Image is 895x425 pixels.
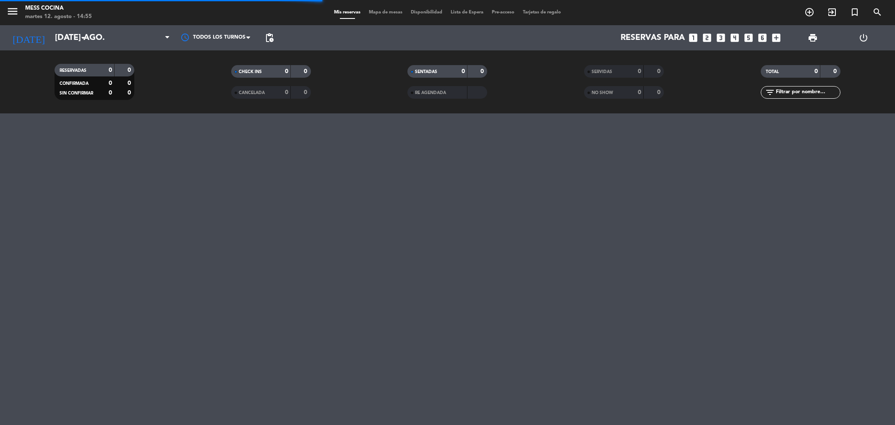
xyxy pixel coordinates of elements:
[60,68,86,73] span: RESERVADAS
[415,70,437,74] span: SENTADAS
[872,7,882,17] i: search
[808,33,818,43] span: print
[766,70,779,74] span: TOTAL
[109,80,112,86] strong: 0
[365,10,407,15] span: Mapa de mesas
[702,32,712,43] i: looks_two
[446,10,488,15] span: Lista de Espera
[6,29,51,47] i: [DATE]
[239,70,262,74] span: CHECK INS
[128,90,133,96] strong: 0
[858,33,869,43] i: power_settings_new
[827,7,837,17] i: exit_to_app
[519,10,565,15] span: Tarjetas de regalo
[60,91,93,95] span: SIN CONFIRMAR
[488,10,519,15] span: Pre-acceso
[128,67,133,73] strong: 0
[804,7,814,17] i: add_circle_outline
[771,32,782,43] i: add_box
[109,67,112,73] strong: 0
[109,90,112,96] strong: 0
[833,68,838,74] strong: 0
[638,89,641,95] strong: 0
[6,5,19,21] button: menu
[6,5,19,18] i: menu
[285,89,288,95] strong: 0
[850,7,860,17] i: turned_in_not
[78,33,88,43] i: arrow_drop_down
[715,32,726,43] i: looks_3
[765,87,775,97] i: filter_list
[621,33,685,43] span: Reservas para
[264,33,274,43] span: pending_actions
[480,68,485,74] strong: 0
[304,89,309,95] strong: 0
[657,68,662,74] strong: 0
[25,13,92,21] div: martes 12. agosto - 14:55
[304,68,309,74] strong: 0
[592,70,612,74] span: SERVIDAS
[330,10,365,15] span: Mis reservas
[462,68,465,74] strong: 0
[638,68,641,74] strong: 0
[407,10,446,15] span: Disponibilidad
[25,4,92,13] div: Mess Cocina
[743,32,754,43] i: looks_5
[838,25,889,50] div: LOG OUT
[775,88,840,97] input: Filtrar por nombre...
[592,91,613,95] span: NO SHOW
[128,80,133,86] strong: 0
[688,32,699,43] i: looks_one
[239,91,265,95] span: CANCELADA
[60,81,89,86] span: CONFIRMADA
[729,32,740,43] i: looks_4
[657,89,662,95] strong: 0
[814,68,818,74] strong: 0
[415,91,446,95] span: RE AGENDADA
[757,32,768,43] i: looks_6
[285,68,288,74] strong: 0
